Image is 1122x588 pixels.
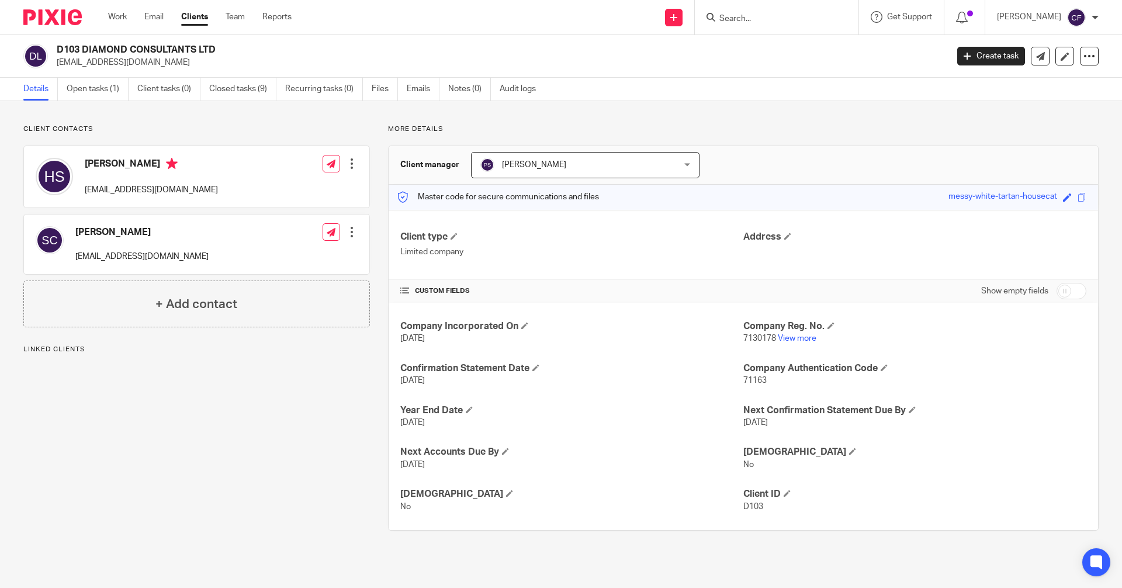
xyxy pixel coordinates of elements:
h4: Company Reg. No. [743,320,1086,333]
h4: [PERSON_NAME] [85,158,218,172]
a: Create task [957,47,1025,65]
span: 7130178 [743,334,776,343]
img: svg%3E [1067,8,1086,27]
a: Emails [407,78,439,101]
a: Files [372,78,398,101]
h2: D103 DIAMOND CONSULTANTS LTD [57,44,763,56]
h4: Year End Date [400,404,743,417]
img: Pixie [23,9,82,25]
h4: Confirmation Statement Date [400,362,743,375]
p: Linked clients [23,345,370,354]
a: Recurring tasks (0) [285,78,363,101]
h4: Address [743,231,1086,243]
h4: Client type [400,231,743,243]
a: Open tasks (1) [67,78,129,101]
h4: [DEMOGRAPHIC_DATA] [743,446,1086,458]
img: svg%3E [23,44,48,68]
h4: + Add contact [155,295,237,313]
a: Clients [181,11,208,23]
a: Work [108,11,127,23]
p: More details [388,124,1099,134]
a: Closed tasks (9) [209,78,276,101]
h3: Client manager [400,159,459,171]
span: [DATE] [400,334,425,343]
h4: Client ID [743,488,1086,500]
a: Email [144,11,164,23]
span: [DATE] [400,376,425,385]
h4: [DEMOGRAPHIC_DATA] [400,488,743,500]
i: Primary [166,158,178,170]
h4: [PERSON_NAME] [75,226,209,238]
div: messy-white-tartan-housecat [948,191,1057,204]
span: No [400,503,411,511]
p: Limited company [400,246,743,258]
img: svg%3E [480,158,494,172]
img: svg%3E [36,226,64,254]
img: svg%3E [36,158,73,195]
h4: Company Authentication Code [743,362,1086,375]
h4: Next Accounts Due By [400,446,743,458]
span: 71163 [743,376,767,385]
p: [EMAIL_ADDRESS][DOMAIN_NAME] [57,57,940,68]
span: [DATE] [400,418,425,427]
span: D103 [743,503,763,511]
p: [PERSON_NAME] [997,11,1061,23]
a: Team [226,11,245,23]
h4: Next Confirmation Statement Due By [743,404,1086,417]
p: [EMAIL_ADDRESS][DOMAIN_NAME] [85,184,218,196]
p: [EMAIL_ADDRESS][DOMAIN_NAME] [75,251,209,262]
p: Master code for secure communications and files [397,191,599,203]
span: [DATE] [400,461,425,469]
a: Audit logs [500,78,545,101]
label: Show empty fields [981,285,1048,297]
input: Search [718,14,823,25]
span: No [743,461,754,469]
a: Details [23,78,58,101]
span: [DATE] [743,418,768,427]
a: View more [778,334,816,343]
p: Client contacts [23,124,370,134]
span: [PERSON_NAME] [502,161,566,169]
span: Get Support [887,13,932,21]
h4: Company Incorporated On [400,320,743,333]
a: Client tasks (0) [137,78,200,101]
a: Notes (0) [448,78,491,101]
h4: CUSTOM FIELDS [400,286,743,296]
a: Reports [262,11,292,23]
